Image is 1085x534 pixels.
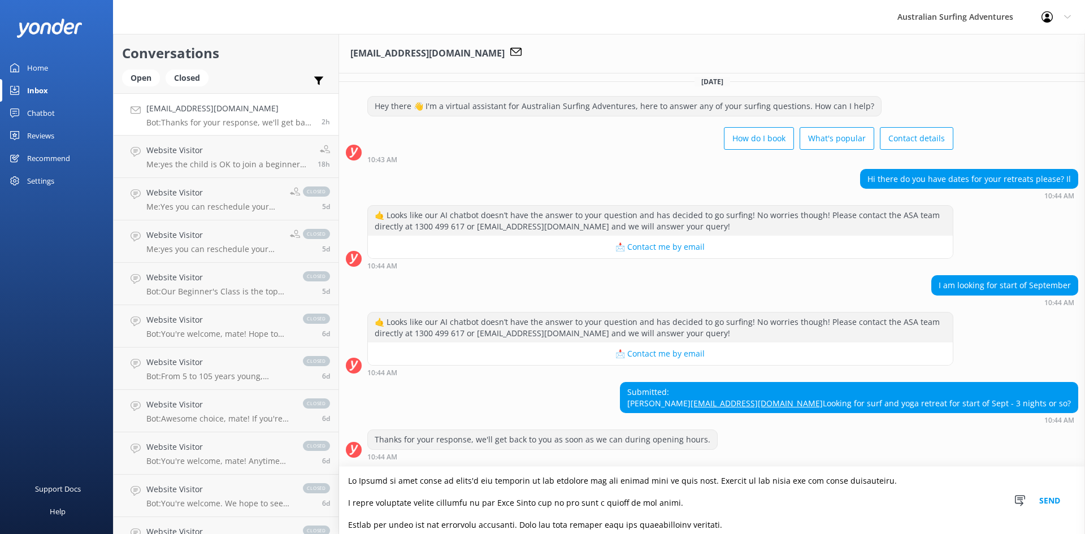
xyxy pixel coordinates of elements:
button: Send [1028,467,1071,534]
div: I am looking for start of September [932,276,1078,295]
div: 🤙 Looks like our AI chatbot doesn’t have the answer to your question and has decided to go surfin... [368,312,953,342]
span: closed [303,398,330,409]
a: [EMAIL_ADDRESS][DOMAIN_NAME] [691,398,823,409]
button: What's popular [800,127,874,150]
div: Recommend [27,147,70,170]
div: Support Docs [35,477,81,500]
h4: [EMAIL_ADDRESS][DOMAIN_NAME] [146,102,313,115]
p: Me: Yes you can reschedule your private surfing lesson at least 24 hours prior to your lesson com... [146,202,281,212]
p: Bot: Our Beginner's Class is the top pick! It's a must-do experience that'll have you bragging ab... [146,286,292,297]
a: Website VisitorBot:You're welcome. We hope to see you at Australian Surfing Adventures soon!closed6d [114,475,338,517]
div: Hey there 👋 I'm a virtual assistant for Australian Surfing Adventures, here to answer any of your... [368,97,881,116]
div: 10:44am 12-Aug-2025 (UTC +10:00) Australia/Brisbane [367,368,953,376]
a: [EMAIL_ADDRESS][DOMAIN_NAME]Bot:Thanks for your response, we'll get back to you as soon as we can... [114,93,338,136]
p: Bot: Thanks for your response, we'll get back to you as soon as we can during opening hours. [146,118,313,128]
div: 10:44am 12-Aug-2025 (UTC +10:00) Australia/Brisbane [860,192,1078,199]
div: Chatbot [27,102,55,124]
div: Closed [166,70,209,86]
span: closed [303,186,330,197]
span: 03:38pm 06-Aug-2025 (UTC +10:00) Australia/Brisbane [322,286,330,296]
span: 07:27am 07-Aug-2025 (UTC +10:00) Australia/Brisbane [322,244,330,254]
button: How do I book [724,127,794,150]
span: [DATE] [695,77,730,86]
a: Website VisitorMe:yes you can reschedule your private surfing lesson outside of 24 hours prior to... [114,220,338,263]
a: Website VisitorMe:Yes you can reschedule your private surfing lesson at least 24 hours prior to y... [114,178,338,220]
h4: Website Visitor [146,144,309,157]
div: 10:44am 12-Aug-2025 (UTC +10:00) Australia/Brisbane [620,416,1078,424]
span: closed [303,356,330,366]
span: 02:48pm 05-Aug-2025 (UTC +10:00) Australia/Brisbane [322,329,330,338]
div: Reviews [27,124,54,147]
h4: Website Visitor [146,398,292,411]
div: Hi there do you have dates for your retreats please? Il [861,170,1078,189]
h4: Website Visitor [146,441,292,453]
a: Website VisitorBot:You're welcome, mate! Anytime you need a hand or have more questions, just giv... [114,432,338,475]
div: 10:44am 12-Aug-2025 (UTC +10:00) Australia/Brisbane [367,453,718,461]
span: 10:44am 12-Aug-2025 (UTC +10:00) Australia/Brisbane [322,117,330,127]
div: Inbox [27,79,48,102]
div: Help [50,500,66,523]
span: 07:28am 07-Aug-2025 (UTC +10:00) Australia/Brisbane [322,202,330,211]
p: Bot: From 5 to 105 years young, everyone's welcome to catch some waves! If your kiddo is 17 or un... [146,371,292,381]
a: Website VisitorMe:yes the child is OK to join a beginners group lesson. Please keep in mind the i... [114,136,338,178]
h3: [EMAIL_ADDRESS][DOMAIN_NAME] [350,46,505,61]
h4: Website Visitor [146,356,292,368]
strong: 10:44 AM [1044,299,1074,306]
textarea: Lo Ipsumd si amet conse ad elits'd eiu temporin ut lab etdolore mag ali enimad mini ve quis nost.... [339,467,1085,534]
a: Website VisitorBot:Awesome choice, mate! If you're keen to learn how to surf, our Full Day Learn ... [114,390,338,432]
p: Me: yes the child is OK to join a beginners group lesson. Please keep in mind the instructor will... [146,159,309,170]
h4: Website Visitor [146,483,292,496]
span: closed [303,483,330,493]
span: closed [303,441,330,451]
strong: 10:44 AM [367,454,397,461]
img: yonder-white-logo.png [17,19,82,37]
span: 06:15pm 11-Aug-2025 (UTC +10:00) Australia/Brisbane [318,159,330,169]
p: Me: yes you can reschedule your private surfing lesson outside of 24 hours prior to your lesson [146,244,281,254]
a: Website VisitorBot:From 5 to 105 years young, everyone's welcome to catch some waves! If your kid... [114,348,338,390]
button: 📩 Contact me by email [368,236,953,258]
h4: Website Visitor [146,271,292,284]
span: closed [303,314,330,324]
strong: 10:44 AM [1044,417,1074,424]
span: 02:42pm 05-Aug-2025 (UTC +10:00) Australia/Brisbane [322,456,330,466]
span: 02:40pm 05-Aug-2025 (UTC +10:00) Australia/Brisbane [322,498,330,508]
button: Contact details [880,127,953,150]
span: closed [303,271,330,281]
span: closed [303,229,330,239]
a: Website VisitorBot:You're welcome, mate! Hope to see you catching some waves with us soon! 🌊closed6d [114,305,338,348]
h2: Conversations [122,42,330,64]
button: 📩 Contact me by email [368,342,953,365]
p: Bot: Awesome choice, mate! If you're keen to learn how to surf, our Full Day Learn to Surf Advent... [146,414,292,424]
div: 10:44am 12-Aug-2025 (UTC +10:00) Australia/Brisbane [367,262,953,270]
div: Home [27,57,48,79]
div: Thanks for your response, we'll get back to you as soon as we can during opening hours. [368,430,717,449]
h4: Website Visitor [146,186,281,199]
a: Website VisitorBot:Our Beginner's Class is the top pick! It's a must-do experience that'll have y... [114,263,338,305]
strong: 10:43 AM [367,157,397,163]
div: Settings [27,170,54,192]
div: 10:43am 12-Aug-2025 (UTC +10:00) Australia/Brisbane [367,155,953,163]
strong: 10:44 AM [1044,193,1074,199]
div: 🤙 Looks like our AI chatbot doesn’t have the answer to your question and has decided to go surfin... [368,206,953,236]
h4: Website Visitor [146,229,281,241]
h4: Website Visitor [146,314,292,326]
div: Submitted: [PERSON_NAME] Looking for surf and yoga retreat for start of Sept - 3 nights or so? [620,383,1078,413]
a: Closed [166,71,214,84]
span: 02:46pm 05-Aug-2025 (UTC +10:00) Australia/Brisbane [322,371,330,381]
p: Bot: You're welcome, mate! Hope to see you catching some waves with us soon! 🌊 [146,329,292,339]
a: Open [122,71,166,84]
div: 10:44am 12-Aug-2025 (UTC +10:00) Australia/Brisbane [931,298,1078,306]
strong: 10:44 AM [367,370,397,376]
strong: 10:44 AM [367,263,397,270]
div: Open [122,70,160,86]
span: 02:44pm 05-Aug-2025 (UTC +10:00) Australia/Brisbane [322,414,330,423]
p: Bot: You're welcome, mate! Anytime you need a hand or have more questions, just give us a shout. ... [146,456,292,466]
p: Bot: You're welcome. We hope to see you at Australian Surfing Adventures soon! [146,498,292,509]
